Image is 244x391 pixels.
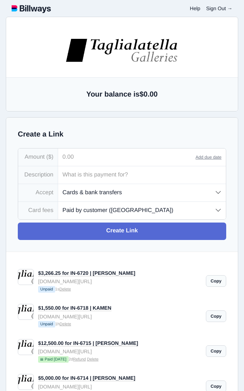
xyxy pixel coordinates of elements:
[38,286,55,293] span: Unpaid
[73,357,86,362] a: Refund
[65,38,179,63] img: images%2Flogos%2FNHEjR4F79tOipA5cvDi8LzgAg5H3-logo.jpg
[18,166,58,184] div: Description
[206,275,226,287] a: Copy
[206,5,232,11] a: Sign Out
[38,321,55,327] span: Unpaid
[18,129,226,139] h2: Create a Link
[196,155,221,160] a: Add due date
[58,148,196,166] input: 0.00
[38,383,202,391] div: [DOMAIN_NAME][URL]
[60,322,71,326] a: Delete
[38,356,202,363] small: 2d
[59,287,71,292] a: Delete
[18,89,226,99] h2: Your balance is
[206,310,226,322] a: Copy
[38,356,69,363] span: Paid [DATE]
[87,357,99,362] a: Delete
[18,148,58,166] div: Amount ($)
[38,270,135,276] a: $3,266.25 for IN-6720 | [PERSON_NAME]
[18,202,58,219] div: Card fees
[206,345,226,357] a: Copy
[58,166,226,184] input: What is this payment for?
[38,286,202,293] small: 1s
[38,347,202,355] div: [DOMAIN_NAME][URL]
[38,321,202,328] small: 1h
[18,223,226,240] a: Create Link
[38,305,111,311] a: $1,550.00 for IN-6718 | KAMEN
[38,277,202,285] div: [DOMAIN_NAME][URL]
[18,184,58,201] div: Accept
[190,5,200,11] a: Help
[12,4,51,13] img: logotype.svg
[38,313,202,321] div: [DOMAIN_NAME][URL]
[38,375,135,381] a: $5,000.00 for IN-6714 | [PERSON_NAME]
[38,340,138,346] a: $12,500.00 for IN-6715 | [PERSON_NAME]
[139,90,158,98] span: $0.00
